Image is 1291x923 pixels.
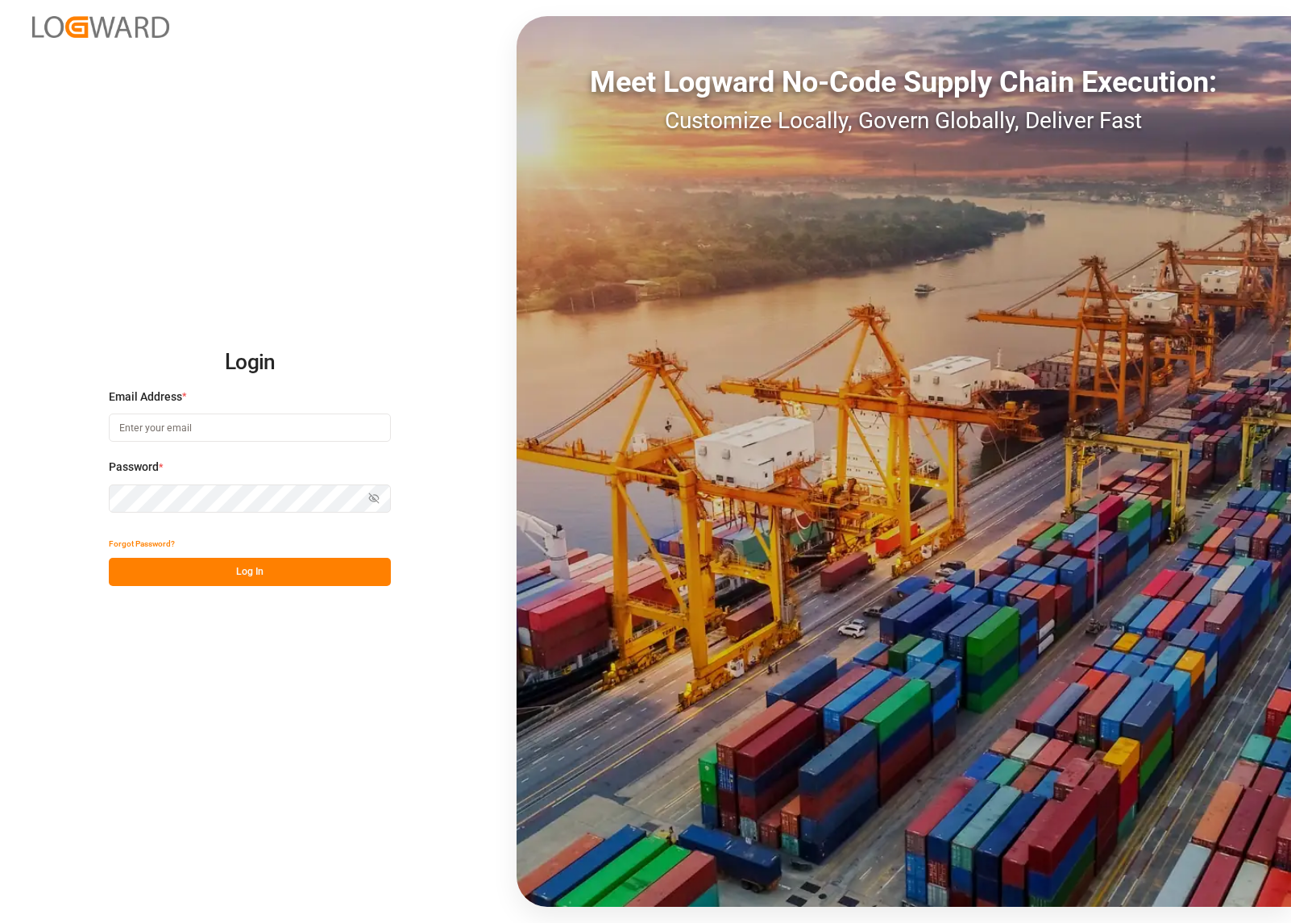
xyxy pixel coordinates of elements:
[109,530,175,558] button: Forgot Password?
[109,389,182,405] span: Email Address
[109,459,159,476] span: Password
[109,558,391,586] button: Log In
[109,337,391,389] h2: Login
[517,104,1291,138] div: Customize Locally, Govern Globally, Deliver Fast
[109,414,391,442] input: Enter your email
[517,60,1291,104] div: Meet Logward No-Code Supply Chain Execution:
[32,16,169,38] img: Logward_new_orange.png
